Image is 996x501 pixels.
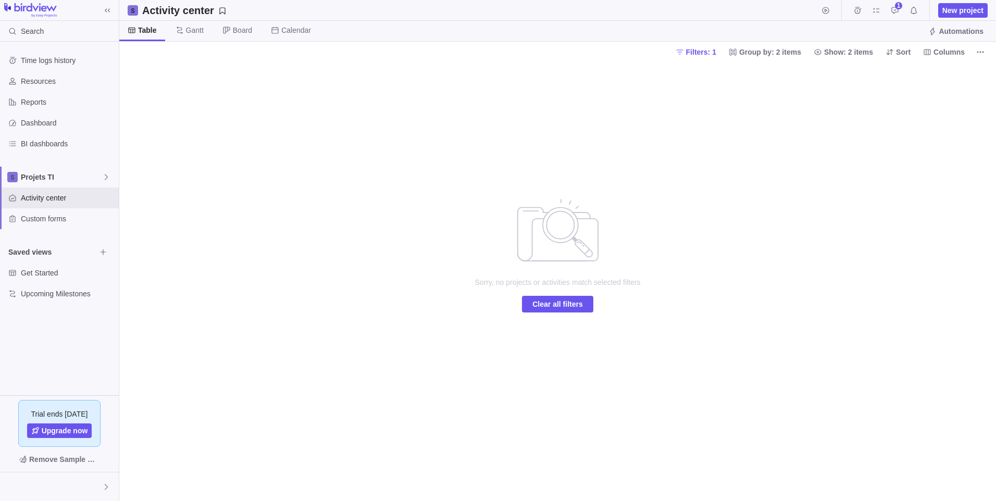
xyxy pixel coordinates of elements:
[21,97,115,107] span: Reports
[21,193,115,203] span: Activity center
[869,8,883,16] a: My assignments
[896,47,911,57] span: Sort
[21,214,115,224] span: Custom forms
[281,25,311,35] span: Calendar
[8,451,110,468] span: Remove Sample Data
[142,3,214,18] h2: Activity center
[919,45,969,59] span: Columns
[888,3,902,18] span: Approval requests
[21,76,115,86] span: Resources
[532,298,583,310] span: Clear all filters
[42,425,88,436] span: Upgrade now
[725,45,805,59] span: Group by: 2 items
[906,8,921,16] a: Notifications
[818,3,833,18] span: Start timer
[850,3,865,18] span: Time logs
[27,423,92,438] a: Upgrade now
[522,296,593,312] span: Clear all filters
[454,277,662,287] span: Sorry, no projects or activities match selected filters
[96,245,110,259] span: Browse views
[939,26,983,36] span: Automations
[739,47,801,57] span: Group by: 2 items
[8,247,96,257] span: Saved views
[881,45,915,59] span: Sort
[21,139,115,149] span: BI dashboards
[138,3,231,18] span: Save your current layout and filters as a View
[906,3,921,18] span: Notifications
[186,25,204,35] span: Gantt
[21,118,115,128] span: Dashboard
[938,3,988,18] span: New project
[446,62,670,501] div: no data to show
[961,466,986,491] iframe: Intercom live chat
[686,47,716,57] span: Filters: 1
[933,47,965,57] span: Columns
[21,172,102,182] span: Projets TI
[671,45,720,59] span: Filters: 1
[869,3,883,18] span: My assignments
[138,25,157,35] span: Table
[6,481,19,493] div: Marc Durocher
[21,55,115,66] span: Time logs history
[888,8,902,16] a: Approval requests
[21,26,44,36] span: Search
[924,24,988,39] span: Automations
[810,45,877,59] span: Show: 2 items
[29,453,100,466] span: Remove Sample Data
[973,45,988,59] span: More actions
[850,8,865,16] a: Time logs
[21,289,115,299] span: Upcoming Milestones
[824,47,873,57] span: Show: 2 items
[4,3,57,18] img: logo
[942,5,983,16] span: New project
[233,25,252,35] span: Board
[31,409,88,419] span: Trial ends [DATE]
[21,268,115,278] span: Get Started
